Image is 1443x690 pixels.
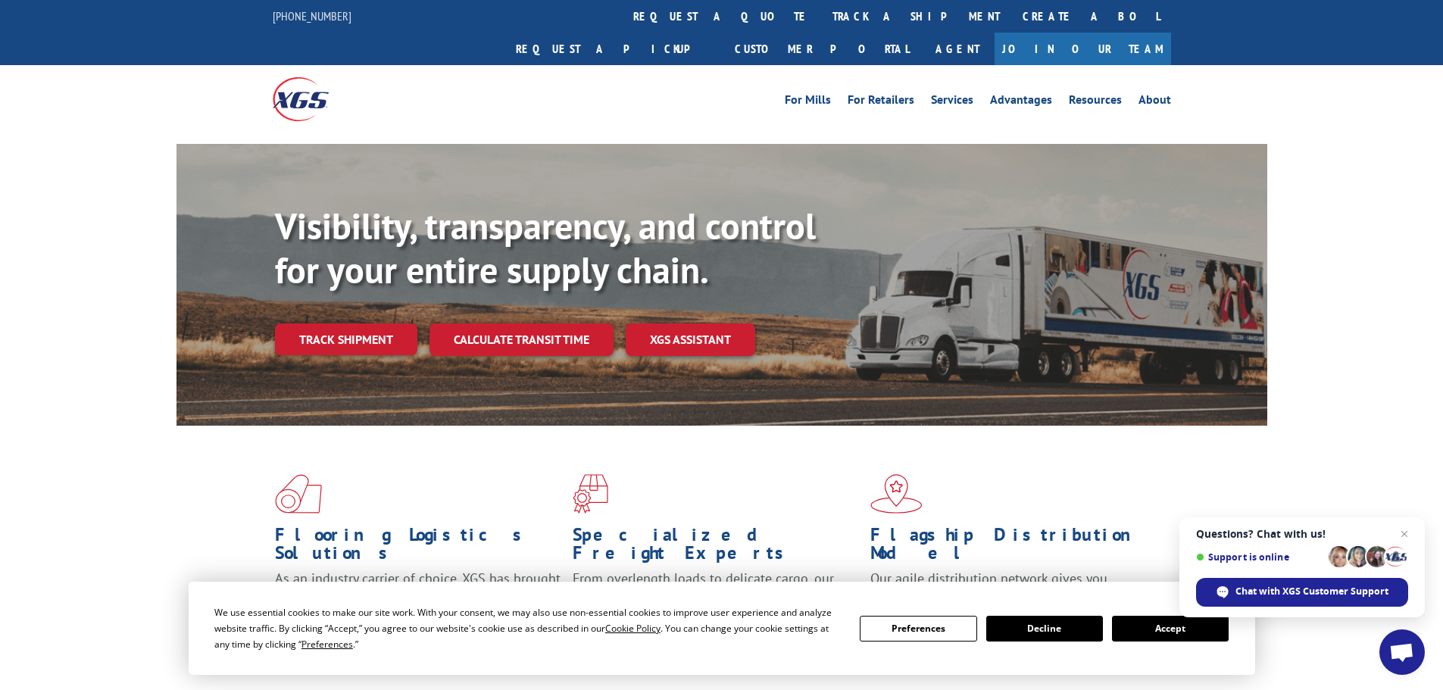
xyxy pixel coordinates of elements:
span: Preferences [301,638,353,651]
a: Calculate transit time [429,323,614,356]
div: Chat with XGS Customer Support [1196,578,1408,607]
a: Resources [1069,94,1122,111]
button: Decline [986,616,1103,642]
img: xgs-icon-focused-on-flooring-red [573,474,608,514]
a: Customer Portal [723,33,920,65]
button: Preferences [860,616,976,642]
a: Request a pickup [504,33,723,65]
img: xgs-icon-flagship-distribution-model-red [870,474,923,514]
b: Visibility, transparency, and control for your entire supply chain. [275,202,816,293]
button: Accept [1112,616,1229,642]
div: Cookie Consent Prompt [189,582,1255,675]
span: Chat with XGS Customer Support [1235,585,1388,598]
h1: Flagship Distribution Model [870,526,1157,570]
a: Advantages [990,94,1052,111]
a: For Retailers [848,94,914,111]
div: We use essential cookies to make our site work. With your consent, we may also use non-essential ... [214,604,842,652]
span: Our agile distribution network gives you nationwide inventory management on demand. [870,570,1149,605]
a: XGS ASSISTANT [626,323,755,356]
h1: Specialized Freight Experts [573,526,859,570]
a: Agent [920,33,995,65]
a: For Mills [785,94,831,111]
img: xgs-icon-total-supply-chain-intelligence-red [275,474,322,514]
a: Track shipment [275,323,417,355]
a: [PHONE_NUMBER] [273,8,351,23]
span: Questions? Chat with us! [1196,528,1408,540]
a: Join Our Team [995,33,1171,65]
a: Services [931,94,973,111]
span: Cookie Policy [605,622,661,635]
span: As an industry carrier of choice, XGS has brought innovation and dedication to flooring logistics... [275,570,561,623]
h1: Flooring Logistics Solutions [275,526,561,570]
a: About [1138,94,1171,111]
p: From overlength loads to delicate cargo, our experienced staff knows the best way to move your fr... [573,570,859,637]
span: Support is online [1196,551,1323,563]
div: Open chat [1379,629,1425,675]
span: Close chat [1395,525,1413,543]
